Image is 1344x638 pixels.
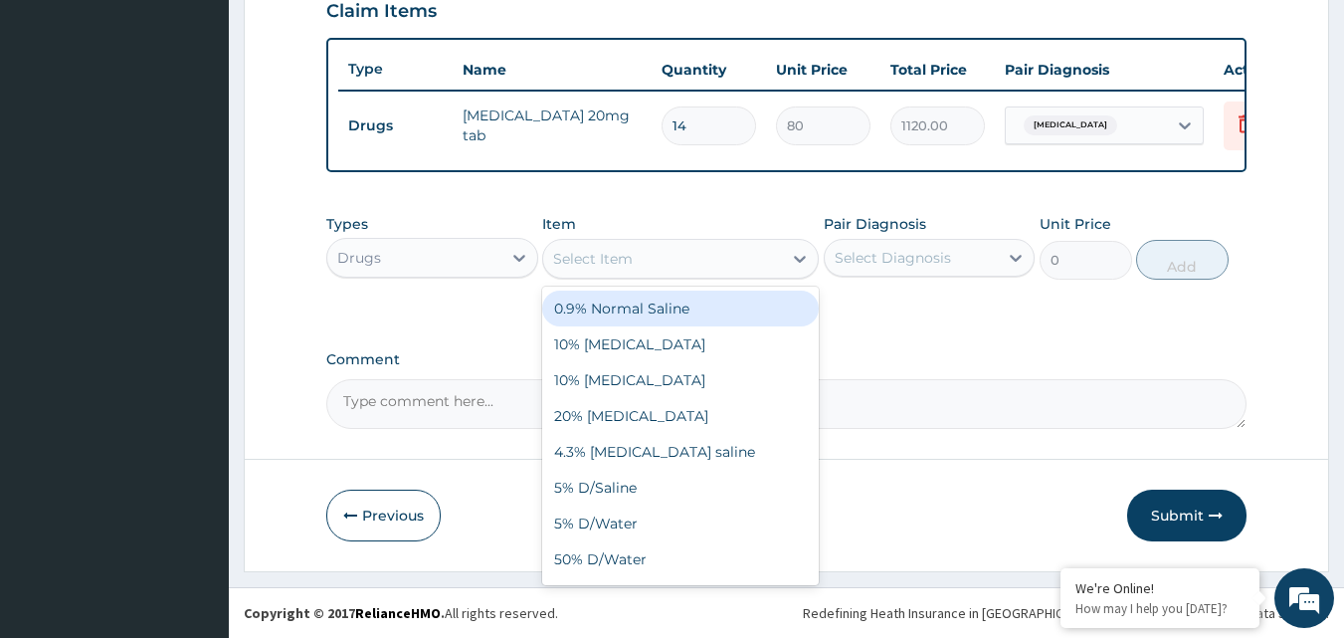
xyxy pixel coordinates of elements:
div: Select Item [553,249,633,269]
th: Type [338,51,453,88]
div: 5% D/Water [542,506,819,541]
label: Pair Diagnosis [824,214,926,234]
div: 5% D/Saline [542,470,819,506]
label: Item [542,214,576,234]
th: Name [453,50,652,90]
span: We're online! [115,192,275,393]
td: [MEDICAL_DATA] 20mg tab [453,96,652,155]
th: Pair Diagnosis [995,50,1214,90]
th: Unit Price [766,50,880,90]
div: 10% [MEDICAL_DATA] [542,362,819,398]
div: 50% D/Water [542,541,819,577]
button: Add [1136,240,1229,280]
p: How may I help you today? [1075,600,1245,617]
img: d_794563401_company_1708531726252_794563401 [37,100,81,149]
div: 10% [MEDICAL_DATA] [542,326,819,362]
button: Submit [1127,490,1247,541]
div: Drugs [337,248,381,268]
div: [MEDICAL_DATA] 100mg {Anorol/Zerodol} [542,577,819,633]
footer: All rights reserved. [229,587,1344,638]
div: Select Diagnosis [835,248,951,268]
th: Quantity [652,50,766,90]
th: Total Price [880,50,995,90]
label: Unit Price [1040,214,1111,234]
div: Redefining Heath Insurance in [GEOGRAPHIC_DATA] using Telemedicine and Data Science! [803,603,1329,623]
strong: Copyright © 2017 . [244,604,445,622]
span: [MEDICAL_DATA] [1024,115,1117,135]
div: We're Online! [1075,579,1245,597]
div: 0.9% Normal Saline [542,291,819,326]
div: 20% [MEDICAL_DATA] [542,398,819,434]
a: RelianceHMO [355,604,441,622]
h3: Claim Items [326,1,437,23]
td: Drugs [338,107,453,144]
div: 4.3% [MEDICAL_DATA] saline [542,434,819,470]
textarea: Type your message and hit 'Enter' [10,426,379,496]
div: Chat with us now [103,111,334,137]
th: Actions [1214,50,1313,90]
label: Comment [326,351,1248,368]
div: Minimize live chat window [326,10,374,58]
button: Previous [326,490,441,541]
label: Types [326,216,368,233]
